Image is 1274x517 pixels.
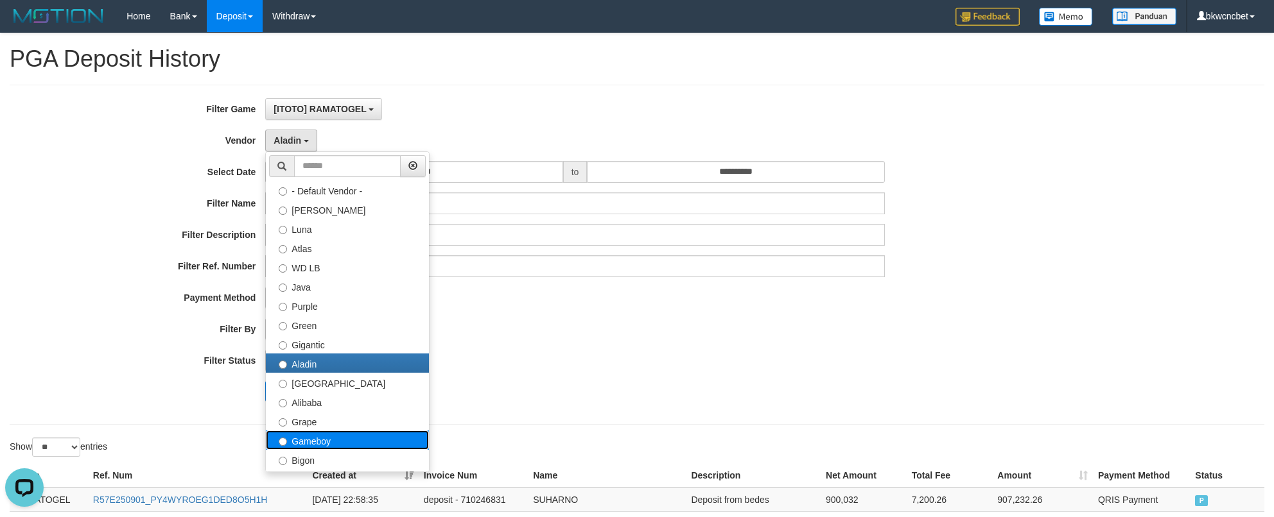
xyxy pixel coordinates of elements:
h1: PGA Deposit History [10,46,1264,72]
label: - Default Vendor - [266,180,429,199]
input: Alibaba [279,399,287,407]
label: Purple [266,296,429,315]
td: [DATE] 22:58:35 [307,487,418,512]
th: Amount: activate to sort column ascending [992,464,1093,487]
input: [PERSON_NAME] [279,207,287,215]
span: PAID [1195,495,1208,506]
img: Button%20Memo.svg [1039,8,1093,26]
td: 7,200.26 [907,487,993,512]
a: R57E250901_PY4WYROEG1DED8O5H1H [93,495,268,505]
input: Luna [279,226,287,234]
button: [ITOTO] RAMATOGEL [265,98,382,120]
input: Green [279,322,287,330]
input: - Default Vendor - [279,187,287,196]
label: [PERSON_NAME] [266,199,429,219]
label: Alibaba [266,392,429,411]
label: Allstar [266,469,429,488]
input: [GEOGRAPHIC_DATA] [279,380,287,388]
label: Gameboy [266,430,429,450]
th: Description [686,464,821,487]
label: Luna [266,219,429,238]
th: Invoice Num [419,464,528,487]
th: Created at: activate to sort column ascending [307,464,418,487]
label: Gigantic [266,334,429,353]
th: Total Fee [907,464,993,487]
label: [GEOGRAPHIC_DATA] [266,373,429,392]
img: Feedback.jpg [955,8,1020,26]
label: Green [266,315,429,334]
label: Grape [266,411,429,430]
td: QRIS Payment [1093,487,1190,512]
label: Java [266,276,429,296]
span: [ITOTO] RAMATOGEL [274,104,366,114]
th: Payment Method [1093,464,1190,487]
input: Gigantic [279,341,287,350]
label: Atlas [266,238,429,257]
input: Gameboy [279,437,287,446]
label: WD LB [266,257,429,276]
button: Open LiveChat chat widget [5,5,44,44]
input: WD LB [279,264,287,273]
th: Ref. Num [88,464,308,487]
td: 907,232.26 [992,487,1093,512]
th: Net Amount [821,464,907,487]
label: Show entries [10,437,107,457]
td: SUHARNO [528,487,686,512]
select: Showentries [32,437,80,457]
label: Bigon [266,450,429,469]
img: MOTION_logo.png [10,6,107,26]
button: Aladin [265,130,317,151]
input: Atlas [279,245,287,253]
th: Name [528,464,686,487]
input: Bigon [279,457,287,465]
input: Java [279,284,287,292]
th: Status [1190,464,1264,487]
input: Aladin [279,360,287,369]
img: panduan.png [1112,8,1176,25]
label: Aladin [266,353,429,373]
td: 900,032 [821,487,907,512]
span: Aladin [274,135,301,146]
td: deposit - 710246831 [419,487,528,512]
td: Deposit from bedes [686,487,821,512]
input: Grape [279,418,287,427]
span: to [563,161,588,183]
input: Purple [279,303,287,311]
